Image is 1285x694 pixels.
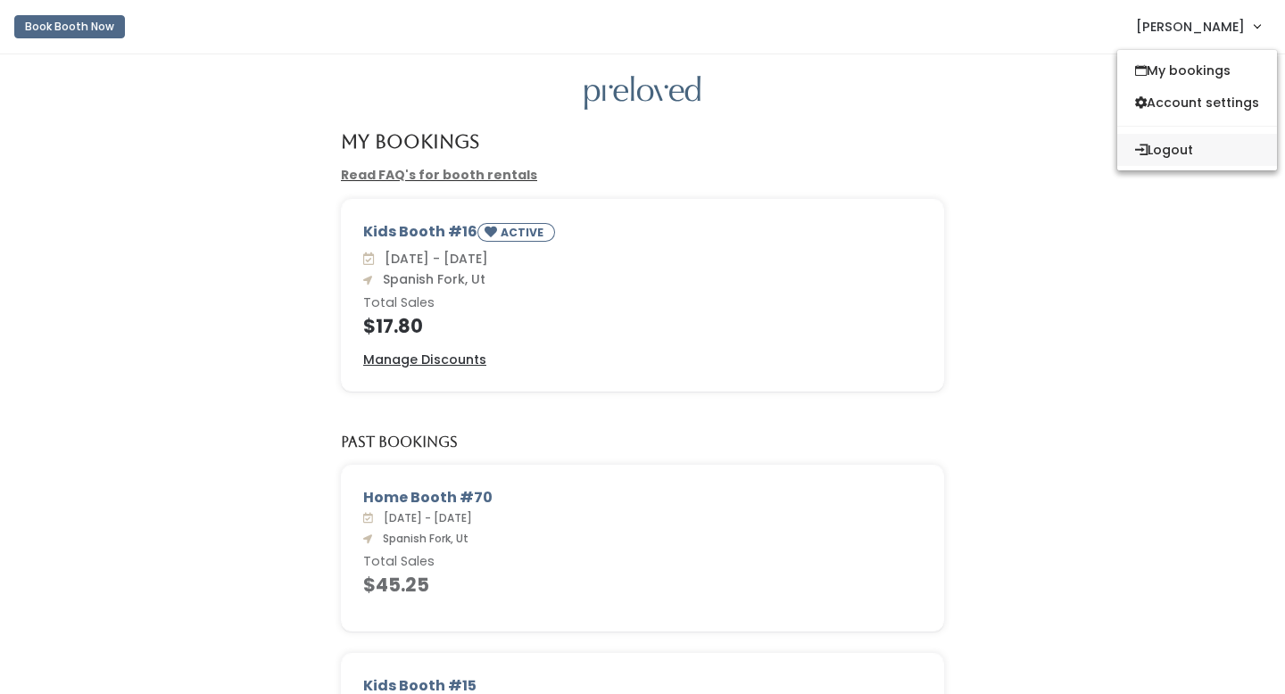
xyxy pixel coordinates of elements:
h6: Total Sales [363,555,922,569]
a: Book Booth Now [14,7,125,46]
div: Home Booth #70 [363,487,922,508]
u: Manage Discounts [363,351,486,368]
span: [PERSON_NAME] [1136,17,1245,37]
a: [PERSON_NAME] [1118,7,1278,45]
h4: $45.25 [363,574,922,595]
span: Spanish Fork, Ut [376,270,485,288]
div: Kids Booth #16 [363,221,922,249]
span: [DATE] - [DATE] [377,250,488,268]
a: Manage Discounts [363,351,486,369]
h4: My Bookings [341,131,479,152]
a: Read FAQ's for booth rentals [341,166,537,184]
h6: Total Sales [363,296,922,310]
small: ACTIVE [501,225,547,240]
h5: Past Bookings [341,434,458,450]
a: Account settings [1117,87,1277,119]
button: Logout [1117,134,1277,166]
span: Spanish Fork, Ut [376,531,468,546]
span: [DATE] - [DATE] [377,510,472,525]
a: My bookings [1117,54,1277,87]
h4: $17.80 [363,316,922,336]
img: preloved logo [584,76,701,111]
button: Book Booth Now [14,15,125,38]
